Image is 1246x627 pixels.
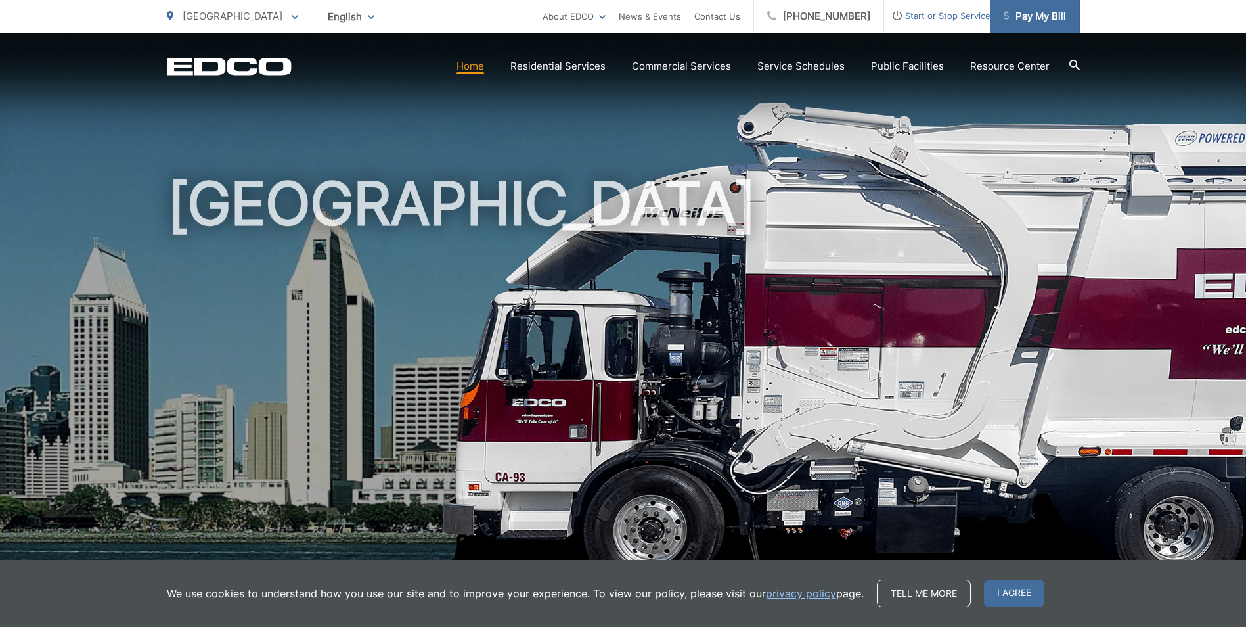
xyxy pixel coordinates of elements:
h1: [GEOGRAPHIC_DATA] [167,171,1080,587]
span: Pay My Bill [1004,9,1066,24]
a: Residential Services [510,58,606,74]
span: I agree [984,580,1044,607]
span: [GEOGRAPHIC_DATA] [183,10,282,22]
a: Home [456,58,484,74]
span: English [318,5,384,28]
a: Tell me more [877,580,971,607]
a: privacy policy [766,586,836,601]
a: Service Schedules [757,58,845,74]
p: We use cookies to understand how you use our site and to improve your experience. To view our pol... [167,586,864,601]
a: News & Events [619,9,681,24]
a: Resource Center [970,58,1050,74]
a: Contact Us [694,9,740,24]
a: Commercial Services [632,58,731,74]
a: About EDCO [543,9,606,24]
a: EDCD logo. Return to the homepage. [167,57,292,76]
a: Public Facilities [871,58,944,74]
